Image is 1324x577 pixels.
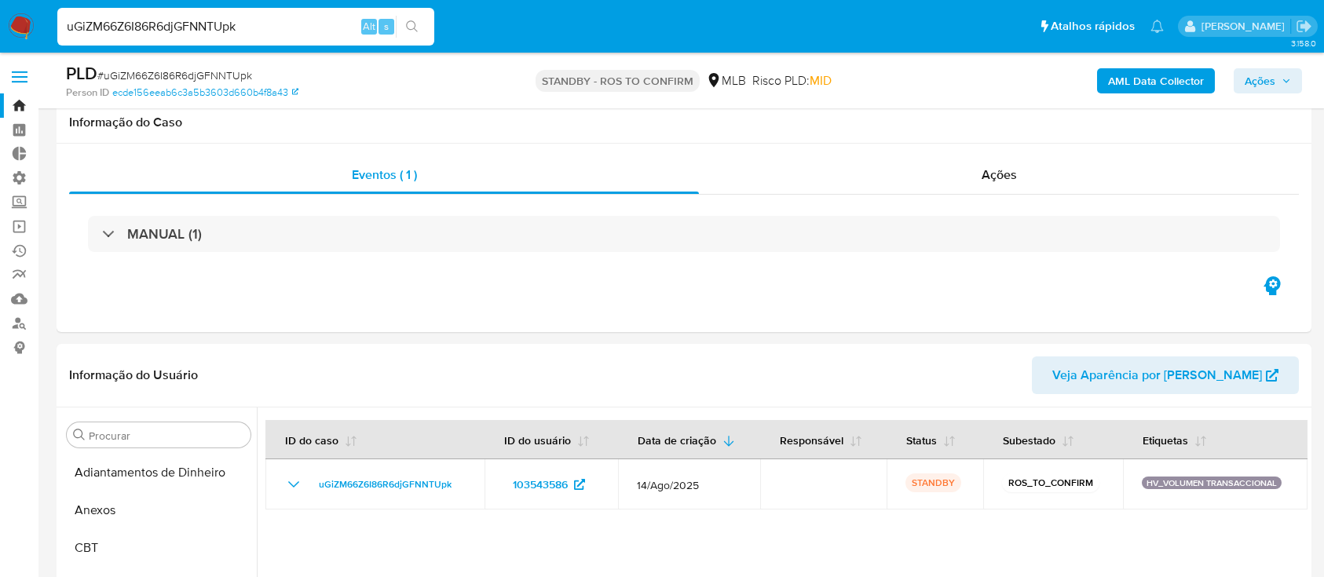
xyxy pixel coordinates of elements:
h1: Informação do Caso [69,115,1299,130]
span: Atalhos rápidos [1051,18,1135,35]
button: Ações [1234,68,1302,93]
a: Notificações [1150,20,1164,33]
a: Sair [1296,18,1312,35]
span: Eventos ( 1 ) [352,166,417,184]
h3: MANUAL (1) [127,225,202,243]
div: MANUAL (1) [88,216,1280,252]
input: Procurar [89,429,244,443]
input: Pesquise usuários ou casos... [57,16,434,37]
div: MLB [706,72,746,89]
span: MID [810,71,832,89]
b: AML Data Collector [1108,68,1204,93]
h1: Informação do Usuário [69,367,198,383]
span: # uGiZM66Z6I86R6djGFNNTUpk [97,68,252,83]
button: CBT [60,529,257,567]
span: Veja Aparência por [PERSON_NAME] [1052,356,1262,394]
button: AML Data Collector [1097,68,1215,93]
button: Veja Aparência por [PERSON_NAME] [1032,356,1299,394]
span: Alt [363,19,375,34]
a: ecde156eeab6c3a5b3603d660b4f8a43 [112,86,298,100]
p: STANDBY - ROS TO CONFIRM [536,70,700,92]
button: Procurar [73,429,86,441]
span: s [384,19,389,34]
span: Ações [982,166,1017,184]
b: Person ID [66,86,109,100]
button: search-icon [396,16,428,38]
span: Risco PLD: [752,72,832,89]
button: Anexos [60,491,257,529]
b: PLD [66,60,97,86]
p: adriano.brito@mercadolivre.com [1201,19,1290,34]
span: Ações [1245,68,1275,93]
button: Adiantamentos de Dinheiro [60,454,257,491]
